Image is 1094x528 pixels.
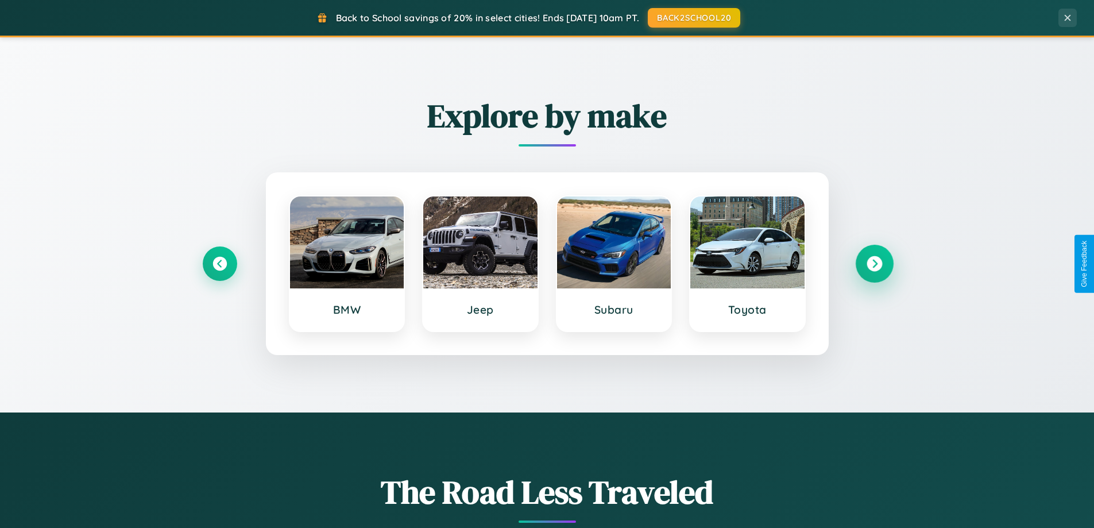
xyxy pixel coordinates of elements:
[301,303,393,317] h3: BMW
[702,303,793,317] h3: Toyota
[569,303,660,317] h3: Subaru
[203,94,892,138] h2: Explore by make
[1080,241,1088,287] div: Give Feedback
[203,470,892,514] h1: The Road Less Traveled
[435,303,526,317] h3: Jeep
[648,8,740,28] button: BACK2SCHOOL20
[336,12,639,24] span: Back to School savings of 20% in select cities! Ends [DATE] 10am PT.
